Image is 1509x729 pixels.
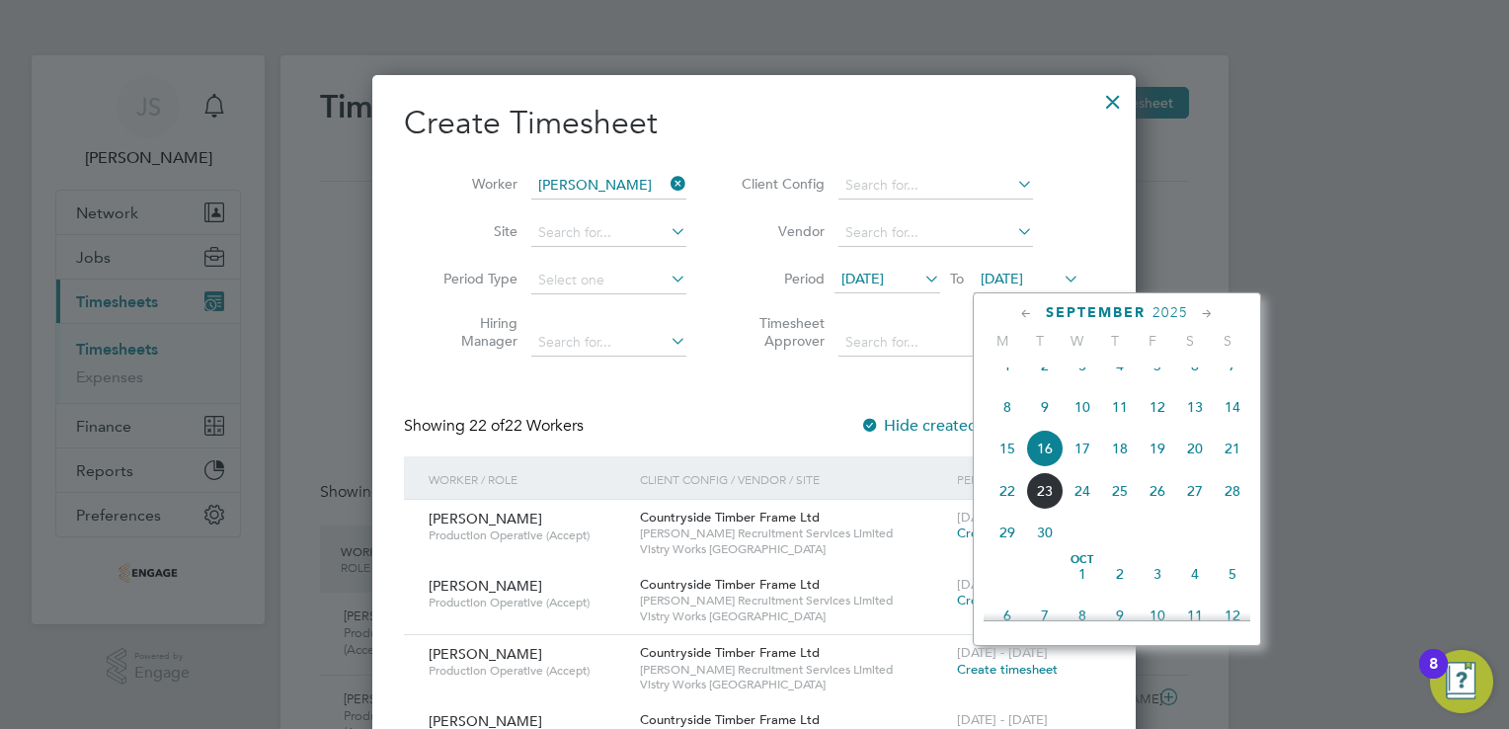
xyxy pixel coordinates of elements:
label: Timesheet Approver [736,314,825,350]
span: [PERSON_NAME] [429,645,542,663]
label: Worker [429,175,517,193]
span: F [1134,332,1171,350]
span: Vistry Works [GEOGRAPHIC_DATA] [640,677,947,692]
span: M [984,332,1021,350]
span: 11 [1101,388,1139,426]
span: W [1059,332,1096,350]
span: 10 [1139,597,1176,634]
span: T [1096,332,1134,350]
div: Showing [404,416,588,437]
span: S [1209,332,1246,350]
span: To [944,266,970,291]
label: Site [429,222,517,240]
span: Production Operative (Accept) [429,663,625,679]
span: Vistry Works [GEOGRAPHIC_DATA] [640,608,947,624]
span: Create timesheet [957,592,1058,608]
span: 20 [1176,430,1214,467]
input: Search for... [531,172,686,200]
div: Period [952,456,1084,502]
span: [PERSON_NAME] Recruitment Services Limited [640,593,947,608]
span: 27 [1176,472,1214,510]
input: Search for... [838,219,1033,247]
span: Countryside Timber Frame Ltd [640,644,820,661]
span: [PERSON_NAME] Recruitment Services Limited [640,662,947,678]
span: Countryside Timber Frame Ltd [640,711,820,728]
span: Production Operative (Accept) [429,527,625,543]
span: Oct [1064,555,1101,565]
label: Vendor [736,222,825,240]
span: 13 [1176,388,1214,426]
span: 24 [1064,472,1101,510]
span: [DATE] - [DATE] [957,576,1048,593]
span: 18 [1101,430,1139,467]
span: 2025 [1152,304,1188,321]
div: Worker / Role [424,456,635,502]
span: [PERSON_NAME] [429,510,542,527]
span: S [1171,332,1209,350]
span: 11 [1176,597,1214,634]
input: Search for... [531,219,686,247]
span: 22 of [469,416,505,436]
input: Search for... [531,329,686,357]
span: 26 [1139,472,1176,510]
span: Countryside Timber Frame Ltd [640,576,820,593]
span: 22 Workers [469,416,584,436]
span: 28 [1214,472,1251,510]
button: Open Resource Center, 8 new notifications [1430,650,1493,713]
label: Hiring Manager [429,314,517,350]
span: 7 [1026,597,1064,634]
span: T [1021,332,1059,350]
span: 21 [1214,430,1251,467]
h2: Create Timesheet [404,103,1104,144]
span: 17 [1064,430,1101,467]
span: 8 [989,388,1026,426]
span: Countryside Timber Frame Ltd [640,509,820,526]
span: 12 [1139,388,1176,426]
span: 4 [1176,555,1214,593]
span: 12 [1214,597,1251,634]
span: 15 [989,430,1026,467]
span: 29 [989,514,1026,551]
div: 8 [1429,664,1438,689]
label: Client Config [736,175,825,193]
span: 22 [989,472,1026,510]
span: 30 [1026,514,1064,551]
span: 16 [1026,430,1064,467]
label: Hide created timesheets [860,416,1061,436]
span: 10 [1064,388,1101,426]
span: 25 [1101,472,1139,510]
span: Create timesheet [957,661,1058,678]
span: [DATE] - [DATE] [957,711,1048,728]
span: [DATE] - [DATE] [957,509,1048,526]
input: Select one [531,267,686,294]
span: Vistry Works [GEOGRAPHIC_DATA] [640,541,947,557]
span: 3 [1139,555,1176,593]
input: Search for... [838,172,1033,200]
span: Production Operative (Accept) [429,595,625,610]
input: Search for... [838,329,1033,357]
span: [PERSON_NAME] Recruitment Services Limited [640,526,947,541]
span: 8 [1064,597,1101,634]
span: 9 [1026,388,1064,426]
span: Create timesheet [957,525,1058,541]
label: Period Type [429,270,517,287]
label: Period [736,270,825,287]
span: [PERSON_NAME] [429,577,542,595]
span: 23 [1026,472,1064,510]
span: 19 [1139,430,1176,467]
span: 9 [1101,597,1139,634]
span: 14 [1214,388,1251,426]
span: September [1046,304,1146,321]
div: Client Config / Vendor / Site [635,456,952,502]
span: [DATE] [981,270,1023,287]
span: 5 [1214,555,1251,593]
span: [DATE] [841,270,884,287]
span: 2 [1101,555,1139,593]
span: 6 [989,597,1026,634]
span: 1 [1064,555,1101,593]
span: [DATE] - [DATE] [957,644,1048,661]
